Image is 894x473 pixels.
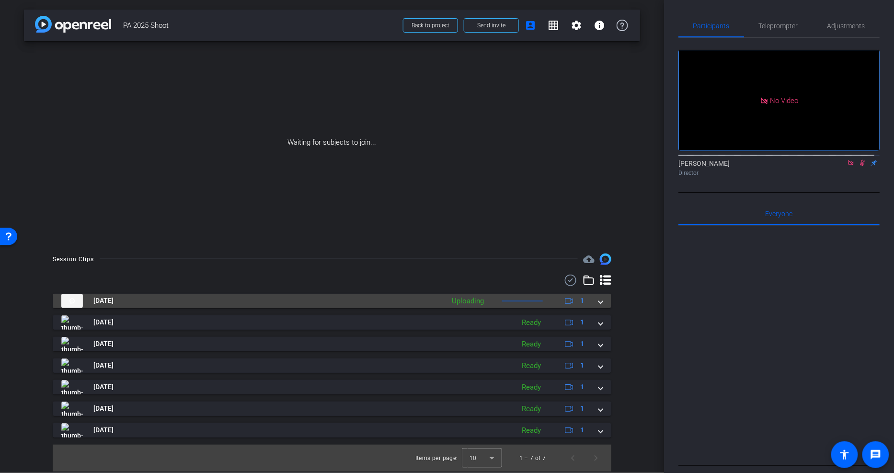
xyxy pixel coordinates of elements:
span: 1 [580,425,584,435]
img: thumb-nail [61,423,83,438]
span: [DATE] [93,382,114,392]
span: 1 [580,382,584,392]
mat-icon: info [594,20,605,31]
mat-icon: cloud_upload [583,254,595,265]
img: thumb-nail [61,380,83,394]
mat-icon: message [870,449,882,461]
img: thumb-nail [61,337,83,351]
div: Ready [517,382,546,393]
mat-expansion-panel-header: thumb-nail[DATE]Ready1 [53,337,611,351]
img: Session clips [600,254,611,265]
button: Previous page [562,447,585,470]
div: Director [678,169,880,177]
div: 1 – 7 of 7 [519,453,546,463]
div: Uploading [447,296,489,307]
mat-icon: accessibility [839,449,850,461]
mat-expansion-panel-header: thumb-nail[DATE]Ready1 [53,380,611,394]
img: app-logo [35,16,111,33]
button: Back to project [403,18,458,33]
span: Back to project [412,22,449,29]
img: thumb-nail [61,402,83,416]
span: Everyone [766,210,793,217]
img: thumb-nail [61,315,83,330]
img: thumb-nail [61,358,83,373]
div: Waiting for subjects to join... [24,41,640,244]
mat-expansion-panel-header: thumb-nail[DATE]Ready1 [53,358,611,373]
span: 1 [580,360,584,370]
mat-expansion-panel-header: thumb-nail[DATE]Ready1 [53,315,611,330]
span: Destinations for your clips [583,254,595,265]
span: [DATE] [93,296,114,306]
img: thumb-nail [61,294,83,308]
span: [DATE] [93,339,114,349]
div: Session Clips [53,254,94,264]
div: Ready [517,317,546,328]
span: [DATE] [93,317,114,327]
span: 1 [580,339,584,349]
mat-icon: settings [571,20,582,31]
button: Next page [585,447,607,470]
span: [DATE] [93,425,114,435]
mat-icon: grid_on [548,20,559,31]
mat-expansion-panel-header: thumb-nail[DATE]Ready1 [53,402,611,416]
span: 1 [580,317,584,327]
span: 1 [580,404,584,414]
mat-expansion-panel-header: thumb-nail[DATE]Ready1 [53,423,611,438]
span: PA 2025 Shoot [123,16,397,35]
div: Ready [517,404,546,415]
span: Adjustments [827,23,865,29]
span: 1 [580,296,584,306]
span: Participants [693,23,730,29]
span: Send invite [477,22,505,29]
div: Ready [517,339,546,350]
span: [DATE] [93,360,114,370]
mat-icon: account_box [525,20,536,31]
mat-expansion-panel-header: thumb-nail[DATE]Uploading1 [53,294,611,308]
div: Ready [517,360,546,371]
div: Ready [517,425,546,436]
span: No Video [770,96,798,104]
div: Items per page: [415,453,458,463]
span: [DATE] [93,404,114,414]
button: Send invite [464,18,519,33]
span: Teleprompter [759,23,798,29]
div: [PERSON_NAME] [678,159,880,177]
